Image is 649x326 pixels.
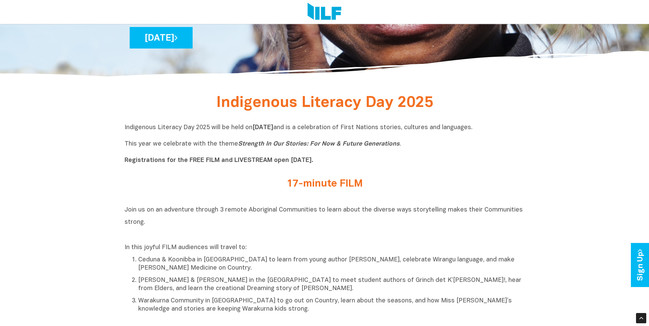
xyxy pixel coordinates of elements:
p: Indigenous Literacy Day 2025 will be held on and is a celebration of First Nations stories, cultu... [125,124,525,165]
a: [DATE] [130,27,193,49]
b: Registrations for the FREE FILM and LIVESTREAM open [DATE]. [125,158,313,163]
i: Strength In Our Stories: For Now & Future Generations [238,141,400,147]
b: [DATE] [252,125,273,131]
div: Scroll Back to Top [636,313,646,323]
p: Warakurna Community in [GEOGRAPHIC_DATA] to go out on Country, learn about the seasons, and how M... [138,297,525,313]
p: In this joyful FILM audiences will travel to: [125,244,525,252]
h2: 17-minute FILM [196,178,453,190]
img: Logo [308,3,341,21]
span: Indigenous Literacy Day 2025 [216,96,433,110]
p: Ceduna & Koonibba in [GEOGRAPHIC_DATA] to learn from young author [PERSON_NAME], celebrate Wirang... [138,256,525,272]
span: Join us on an adventure through 3 remote Aboriginal Communities to learn about the diverse ways s... [125,207,523,225]
p: [PERSON_NAME] & [PERSON_NAME] in the [GEOGRAPHIC_DATA] to meet student authors of Grinch det K’[P... [138,276,525,293]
